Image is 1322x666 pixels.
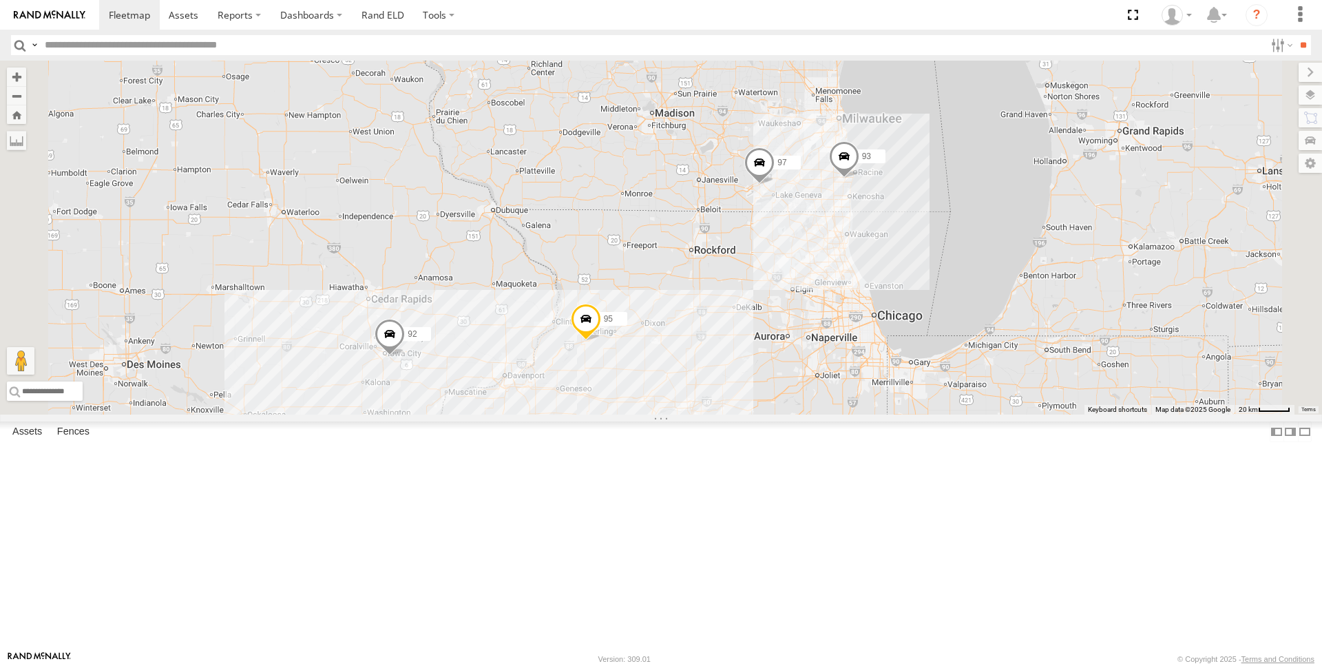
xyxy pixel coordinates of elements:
label: Search Query [29,35,40,55]
a: Visit our Website [8,652,71,666]
a: Terms and Conditions [1241,655,1314,663]
label: Map Settings [1299,154,1322,173]
i: ? [1246,4,1268,26]
button: Drag Pegman onto the map to open Street View [7,347,34,375]
a: Terms (opens in new tab) [1301,407,1316,413]
label: Hide Summary Table [1298,422,1312,441]
span: 97 [777,158,786,168]
button: Keyboard shortcuts [1088,405,1147,415]
label: Dock Summary Table to the Left [1270,422,1283,441]
div: Jamie Farr [1157,5,1197,25]
span: Map data ©2025 Google [1155,406,1230,413]
img: rand-logo.svg [14,10,85,20]
label: Measure [7,131,26,150]
button: Zoom Home [7,105,26,124]
button: Map Scale: 20 km per 43 pixels [1235,405,1294,415]
button: Zoom out [7,86,26,105]
div: © Copyright 2025 - [1177,655,1314,663]
div: Version: 309.01 [598,655,651,663]
span: 20 km [1239,406,1258,413]
span: 92 [408,330,417,340]
label: Assets [6,422,49,441]
label: Fences [50,422,96,441]
button: Zoom in [7,67,26,86]
label: Search Filter Options [1266,35,1295,55]
span: 93 [862,152,871,161]
label: Dock Summary Table to the Right [1283,422,1297,441]
span: 95 [604,315,613,324]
